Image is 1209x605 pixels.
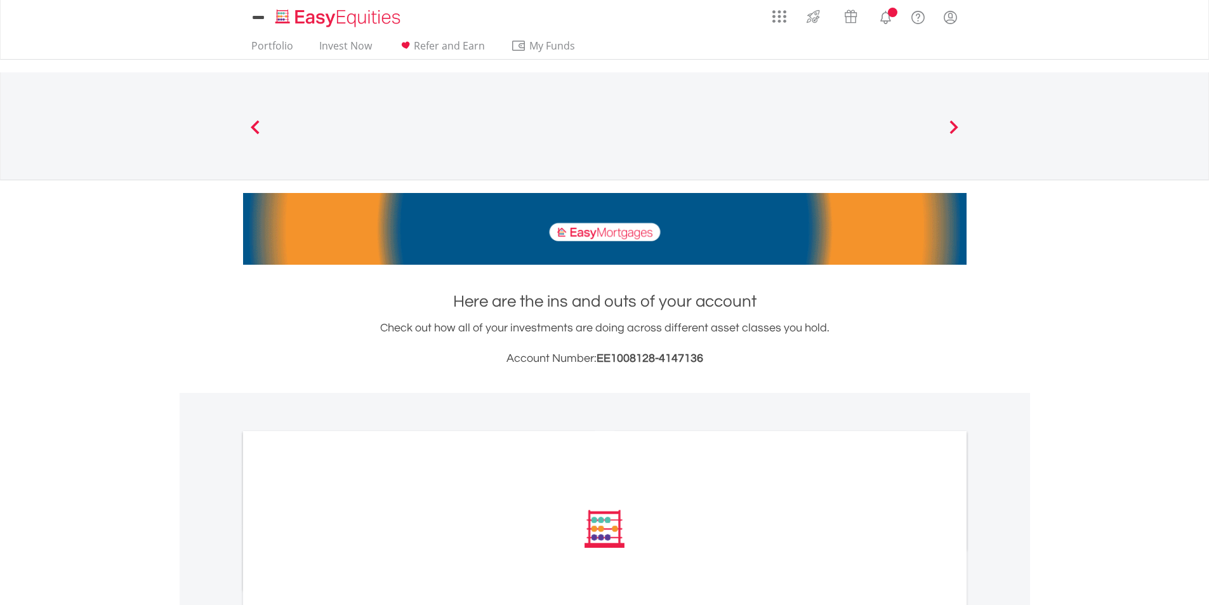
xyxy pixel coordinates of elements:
[243,193,967,265] img: EasyMortage Promotion Banner
[243,290,967,313] h1: Here are the ins and outs of your account
[393,39,490,59] a: Refer and Earn
[934,3,967,31] a: My Profile
[243,319,967,368] div: Check out how all of your investments are doing across different asset classes you hold.
[764,3,795,23] a: AppsGrid
[270,3,406,29] a: Home page
[772,10,786,23] img: grid-menu-icon.svg
[246,39,298,59] a: Portfolio
[832,3,869,27] a: Vouchers
[511,37,594,54] span: My Funds
[902,3,934,29] a: FAQ's and Support
[869,3,902,29] a: Notifications
[314,39,377,59] a: Invest Now
[597,352,703,364] span: EE1008128-4147136
[273,8,406,29] img: EasyEquities_Logo.png
[414,39,485,53] span: Refer and Earn
[243,350,967,368] h3: Account Number:
[803,6,824,27] img: thrive-v2.svg
[840,6,861,27] img: vouchers-v2.svg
